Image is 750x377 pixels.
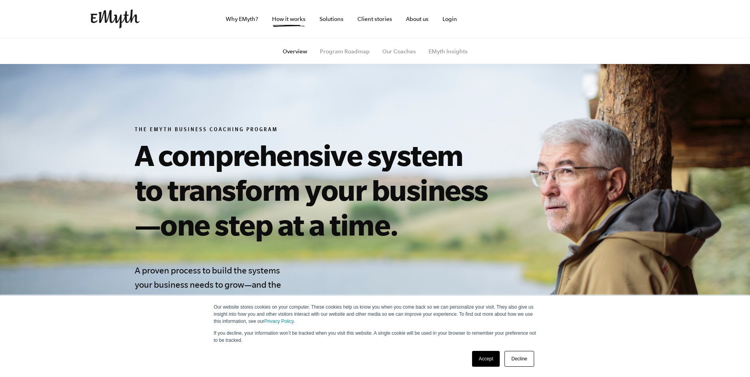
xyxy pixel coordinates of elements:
[490,10,573,28] iframe: Embedded CTA
[264,319,294,324] a: Privacy Policy
[320,48,370,55] a: Program Roadmap
[382,48,416,55] a: Our Coaches
[135,126,495,134] h6: The EMyth Business Coaching Program
[135,138,495,242] h1: A comprehensive system to transform your business—one step at a time.
[472,351,500,367] a: Accept
[214,330,537,344] p: If you decline, your information won’t be tracked when you visit this website. A single cookie wi...
[135,263,287,349] h4: A proven process to build the systems your business needs to grow—and the dedicated mentor you ne...
[91,9,140,28] img: EMyth
[283,48,307,55] a: Overview
[429,48,468,55] a: EMyth Insights
[577,10,660,28] iframe: Embedded CTA
[504,351,534,367] a: Decline
[214,303,537,325] p: Our website stores cookies on your computer. These cookies help us know you when you come back so...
